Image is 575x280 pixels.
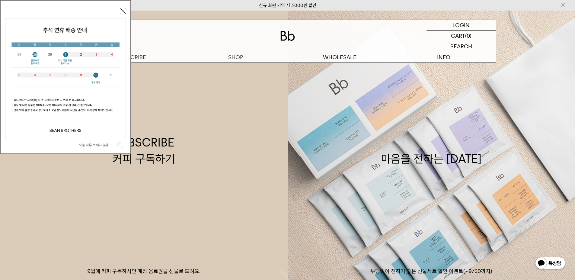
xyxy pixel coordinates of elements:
[535,256,566,271] img: 카카오톡 채널 1:1 채팅 버튼
[426,20,496,31] a: LOGIN
[79,143,116,147] label: 오늘 하루 보이지 않음
[259,3,316,8] a: 신규 회원 가입 시 3,000원 할인
[120,8,126,14] button: 닫기
[426,31,496,41] a: CART (0)
[465,31,471,41] p: (0)
[451,31,465,41] p: CART
[5,18,126,139] img: 5e4d662c6b1424087153c0055ceb1a13_140731.jpg
[288,52,392,63] p: WHOLESALE
[280,31,295,41] img: 로고
[452,20,470,30] p: LOGIN
[450,41,472,52] p: SEARCH
[392,52,496,63] p: INFO
[113,134,175,166] div: SUBSCRIBE 커피 구독하기
[381,134,482,166] div: 마음을 전하는 [DATE]
[184,52,288,63] a: SHOP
